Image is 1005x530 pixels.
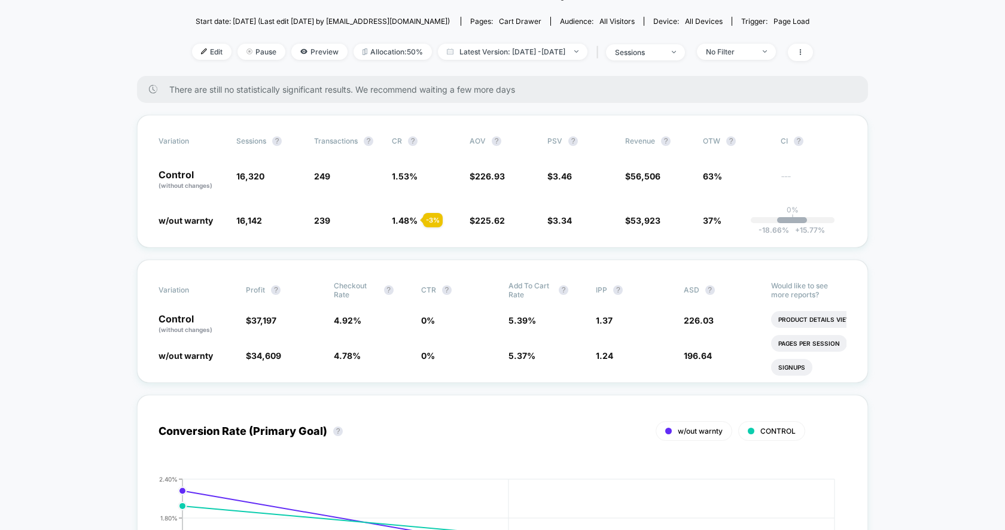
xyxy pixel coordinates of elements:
span: 53,923 [631,215,660,226]
span: $ [470,215,505,226]
span: $ [625,171,660,181]
div: No Filter [706,47,754,56]
span: 16,320 [236,171,264,181]
span: | [593,44,606,61]
span: $ [246,315,276,325]
span: w/out warnty [159,351,213,361]
button: ? [661,136,671,146]
span: $ [625,215,660,226]
span: 4.92 % [334,315,361,325]
span: Profit [246,285,265,294]
div: Pages: [470,17,541,26]
span: Transactions [314,136,358,145]
span: 0 % [421,315,435,325]
span: 37,197 [251,315,276,325]
li: Pages Per Session [771,335,847,352]
span: 16,142 [236,215,262,226]
span: -18.66 % [759,226,789,234]
span: 3.34 [553,215,572,226]
span: Preview [291,44,348,60]
button: ? [408,136,418,146]
p: Control [159,170,224,190]
span: --- [781,173,846,190]
span: 15.77 % [789,226,825,234]
span: 249 [314,171,330,181]
button: ? [705,285,715,295]
span: $ [547,171,572,181]
span: AOV [470,136,486,145]
div: Trigger: [741,17,809,26]
button: ? [794,136,803,146]
li: Product Details Views Rate [771,311,881,328]
span: Edit [192,44,232,60]
span: 1.48 % [392,215,418,226]
span: Device: [644,17,732,26]
span: Variation [159,281,224,299]
span: 226.03 [684,315,714,325]
button: ? [364,136,373,146]
span: cart drawer [499,17,541,26]
img: end [574,50,578,53]
span: 5.37 % [508,351,535,361]
span: $ [246,351,281,361]
tspan: 2.40% [159,476,178,483]
span: CTR [421,285,436,294]
div: Audience: [560,17,635,26]
p: Control [159,314,234,334]
img: end [246,48,252,54]
span: Page Load [773,17,809,26]
img: calendar [447,48,453,54]
span: 4.78 % [334,351,361,361]
span: PSV [547,136,562,145]
span: ASD [684,285,699,294]
span: CONTROL [760,427,796,435]
p: | [791,214,794,223]
img: edit [201,48,207,54]
span: 225.62 [475,215,505,226]
li: Signups [771,359,812,376]
span: 1.37 [596,315,613,325]
span: $ [547,215,572,226]
span: (without changes) [159,182,212,189]
span: 239 [314,215,330,226]
span: IPP [596,285,607,294]
span: 0 % [421,351,435,361]
span: Revenue [625,136,655,145]
span: 3.46 [553,171,572,181]
span: Pause [237,44,285,60]
span: + [795,226,800,234]
span: 5.39 % [508,315,536,325]
span: Start date: [DATE] (Last edit [DATE] by [EMAIL_ADDRESS][DOMAIN_NAME]) [196,17,450,26]
img: end [763,50,767,53]
div: sessions [615,48,663,57]
button: ? [384,285,394,295]
button: ? [568,136,578,146]
span: (without changes) [159,326,212,333]
span: Latest Version: [DATE] - [DATE] [438,44,587,60]
span: Sessions [236,136,266,145]
img: end [672,51,676,53]
span: 196.64 [684,351,712,361]
span: OTW [703,136,769,146]
span: CI [781,136,846,146]
button: ? [726,136,736,146]
button: ? [333,427,343,436]
span: Allocation: 50% [354,44,432,60]
span: 63% [703,171,722,181]
button: ? [442,285,452,295]
span: w/out warnty [159,215,213,226]
img: rebalance [363,48,367,55]
span: Checkout Rate [334,281,378,299]
button: ? [613,285,623,295]
button: ? [272,136,282,146]
p: Would like to see more reports? [771,281,846,299]
button: ? [559,285,568,295]
button: ? [271,285,281,295]
span: 1.24 [596,351,613,361]
span: 34,609 [251,351,281,361]
p: 0% [787,205,799,214]
span: CR [392,136,402,145]
span: There are still no statistically significant results. We recommend waiting a few more days [169,84,844,95]
span: Add To Cart Rate [508,281,553,299]
span: 226.93 [475,171,505,181]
